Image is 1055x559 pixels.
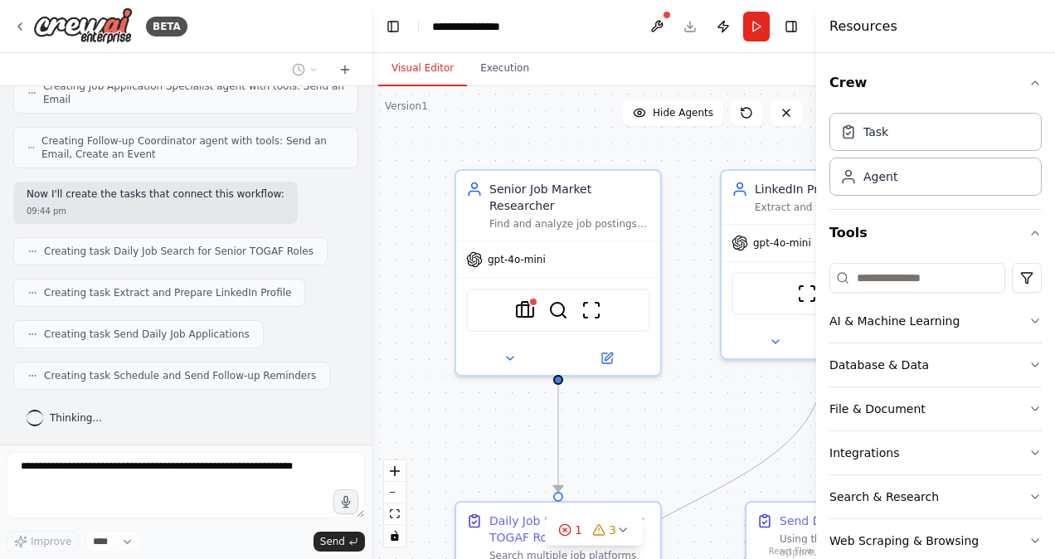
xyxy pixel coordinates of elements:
button: fit view [384,503,406,525]
div: Extract and format professional profile information from LinkedIn to create compelling applicatio... [755,201,916,214]
button: Hide Agents [623,100,723,126]
span: 3 [609,522,616,538]
nav: breadcrumb [432,18,515,35]
span: Creating task Daily Job Search for Senior TOGAF Roles [44,245,314,258]
button: Open in side panel [560,348,654,368]
div: 09:44 pm [27,205,284,217]
span: Creating task Schedule and Send Follow-up Reminders [44,369,316,382]
button: toggle interactivity [384,525,406,547]
button: Start a new chat [332,60,358,80]
button: AI & Machine Learning [829,299,1042,343]
button: Improve [7,531,79,552]
div: Senior Job Market ResearcherFind and analyze job postings daily across multiple platforms for sen... [455,169,662,377]
button: Execution [467,51,542,86]
p: Now I'll create the tasks that connect this workflow: [27,188,284,202]
span: Creating task Send Daily Job Applications [44,328,250,341]
div: LinkedIn Profile Manager [755,181,916,197]
div: Send Daily Job Applications [780,513,938,529]
button: Switch to previous chat [285,60,325,80]
div: Daily Job Search for Senior TOGAF Roles [489,513,650,546]
a: React Flow attribution [769,547,814,556]
span: Creating Job Application Specialist agent with tools: Send an Email [43,80,344,106]
button: Search & Research [829,475,1042,518]
img: ScrapeWebsiteTool [581,300,601,320]
img: SerplyWebSearchTool [548,300,568,320]
button: Send [314,532,365,552]
span: gpt-4o-mini [488,253,546,266]
span: 1 [575,522,582,538]
div: Senior Job Market Researcher [489,181,650,214]
button: Crew [829,60,1042,106]
button: Visual Editor [378,51,467,86]
h4: Resources [829,17,897,36]
div: Find and analyze job postings daily across multiple platforms for senior roles requiring 20+ year... [489,217,650,231]
button: Database & Data [829,343,1042,386]
span: Creating task Extract and Prepare LinkedIn Profile [44,286,291,299]
div: Crew [829,106,1042,209]
button: Tools [829,210,1042,256]
button: Hide right sidebar [780,15,803,38]
span: Improve [31,535,71,548]
button: 13 [545,515,643,546]
img: SerplyJobSearchTool [515,300,535,320]
img: Logo [33,7,133,45]
div: LinkedIn Profile ManagerExtract and format professional profile information from LinkedIn to crea... [720,169,927,360]
button: Integrations [829,431,1042,474]
div: Agent [863,168,897,185]
button: File & Document [829,387,1042,430]
button: Hide left sidebar [382,15,405,38]
span: Thinking... [50,411,102,425]
button: Click to speak your automation idea [333,489,358,514]
div: BETA [146,17,187,36]
span: Send [320,535,345,548]
div: Version 1 [385,100,428,113]
span: gpt-4o-mini [753,236,811,250]
span: Creating Follow-up Coordinator agent with tools: Send an Email, Create an Event [41,134,344,161]
g: Edge from b681fd51-de9d-41d3-887d-465215fe1231 to cd2ee008-c15a-48ad-a23d-d30f1ed52164 [550,368,566,492]
img: ScrapeWebsiteTool [797,284,817,304]
div: React Flow controls [384,460,406,547]
span: Hide Agents [653,106,713,119]
div: Task [863,124,888,140]
button: zoom out [384,482,406,503]
button: zoom in [384,460,406,482]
